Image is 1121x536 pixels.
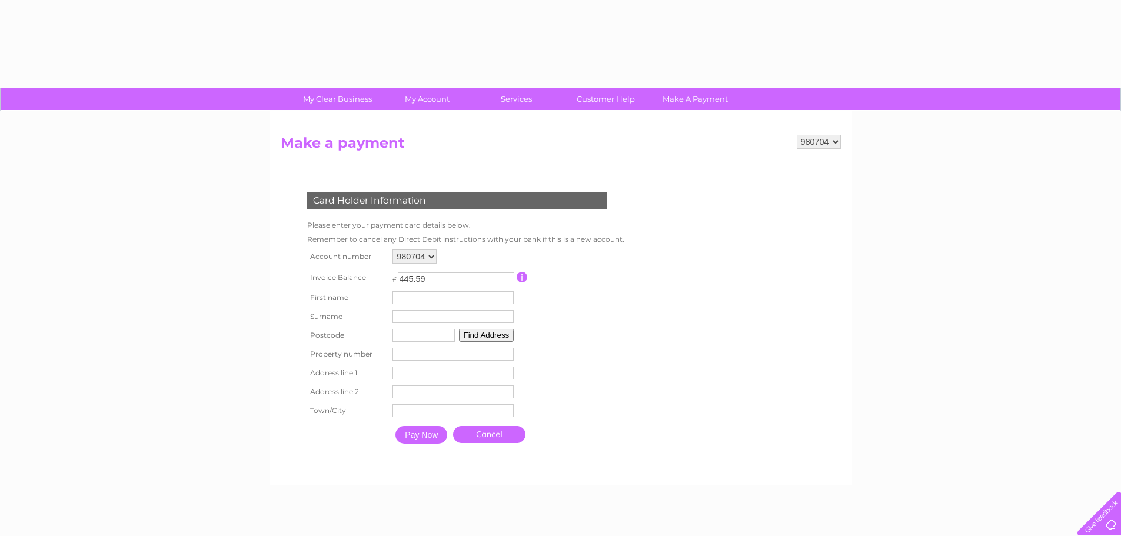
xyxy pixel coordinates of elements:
[304,345,390,364] th: Property number
[392,269,397,284] td: £
[304,326,390,345] th: Postcode
[304,382,390,401] th: Address line 2
[517,272,528,282] input: Information
[281,135,841,157] h2: Make a payment
[304,218,627,232] td: Please enter your payment card details below.
[304,247,390,267] th: Account number
[395,426,447,444] input: Pay Now
[453,426,525,443] a: Cancel
[459,329,514,342] button: Find Address
[304,364,390,382] th: Address line 1
[557,88,654,110] a: Customer Help
[304,232,627,247] td: Remember to cancel any Direct Debit instructions with your bank if this is a new account.
[304,267,390,288] th: Invoice Balance
[304,307,390,326] th: Surname
[468,88,565,110] a: Services
[378,88,475,110] a: My Account
[289,88,386,110] a: My Clear Business
[307,192,607,209] div: Card Holder Information
[304,401,390,420] th: Town/City
[647,88,744,110] a: Make A Payment
[304,288,390,307] th: First name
